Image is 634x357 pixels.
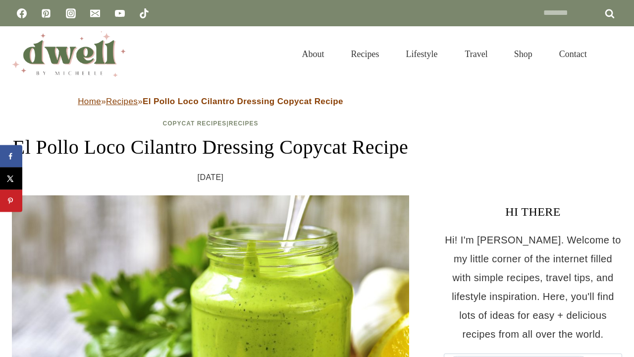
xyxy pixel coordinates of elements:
[78,97,343,106] span: » »
[289,37,600,71] nav: Primary Navigation
[289,37,338,71] a: About
[444,231,622,344] p: Hi! I'm [PERSON_NAME]. Welcome to my little corner of the internet filled with simple recipes, tr...
[198,170,224,185] time: [DATE]
[143,97,343,106] strong: El Pollo Loco Cilantro Dressing Copycat Recipe
[110,3,130,23] a: YouTube
[85,3,105,23] a: Email
[78,97,101,106] a: Home
[134,3,154,23] a: TikTok
[12,31,126,77] img: DWELL by michelle
[106,97,138,106] a: Recipes
[36,3,56,23] a: Pinterest
[229,120,259,127] a: Recipes
[338,37,393,71] a: Recipes
[61,3,81,23] a: Instagram
[12,132,409,162] h1: El Pollo Loco Cilantro Dressing Copycat Recipe
[12,3,32,23] a: Facebook
[605,46,622,62] button: View Search Form
[501,37,546,71] a: Shop
[163,120,259,127] span: |
[393,37,451,71] a: Lifestyle
[444,203,622,221] h3: HI THERE
[163,120,227,127] a: Copycat Recipes
[451,37,501,71] a: Travel
[546,37,600,71] a: Contact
